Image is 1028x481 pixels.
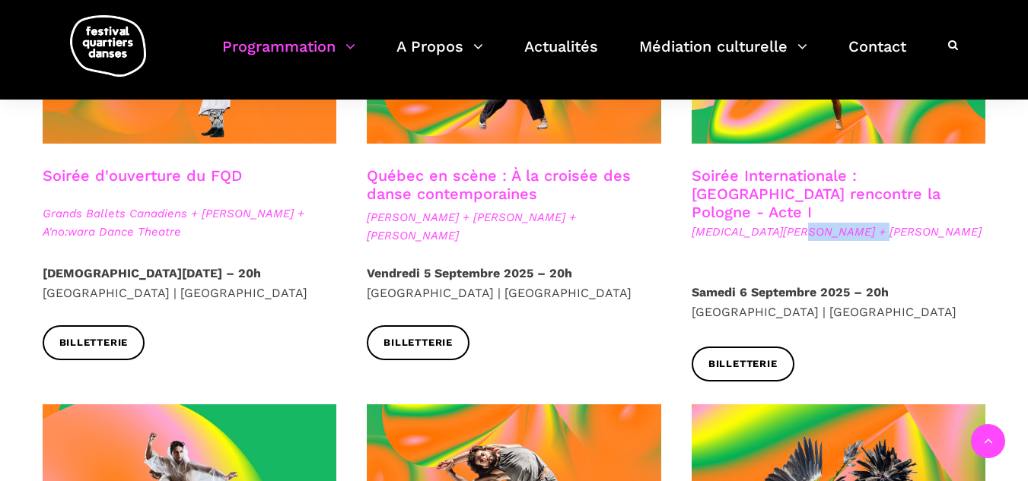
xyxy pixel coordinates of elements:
[43,204,337,241] span: Grands Ballets Canadiens + [PERSON_NAME] + A'no:wara Dance Theatre
[639,33,807,78] a: Médiation culturelle
[396,33,483,78] a: A Propos
[692,223,986,241] span: [MEDICAL_DATA][PERSON_NAME] + [PERSON_NAME]
[367,166,631,203] a: Québec en scène : À la croisée des danse contemporaines
[692,166,940,221] a: Soirée Internationale : [GEOGRAPHIC_DATA] rencontre la Pologne - Acte I
[367,264,661,302] p: [GEOGRAPHIC_DATA] | [GEOGRAPHIC_DATA]
[43,264,337,302] p: [GEOGRAPHIC_DATA] | [GEOGRAPHIC_DATA]
[367,208,661,245] span: [PERSON_NAME] + [PERSON_NAME] + [PERSON_NAME]
[524,33,598,78] a: Actualités
[384,335,453,351] span: Billetterie
[70,15,146,77] img: logo-fqd-med
[848,33,906,78] a: Contact
[43,166,242,185] a: Soirée d'ouverture du FQD
[43,266,261,280] strong: [DEMOGRAPHIC_DATA][DATE] – 20h
[692,285,889,299] strong: Samedi 6 Septembre 2025 – 20h
[43,325,145,359] a: Billetterie
[692,283,986,321] p: [GEOGRAPHIC_DATA] | [GEOGRAPHIC_DATA]
[692,347,794,381] a: Billetterie
[708,356,778,372] span: Billetterie
[367,266,572,280] strong: Vendredi 5 Septembre 2025 – 20h
[222,33,355,78] a: Programmation
[367,325,469,359] a: Billetterie
[59,335,129,351] span: Billetterie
